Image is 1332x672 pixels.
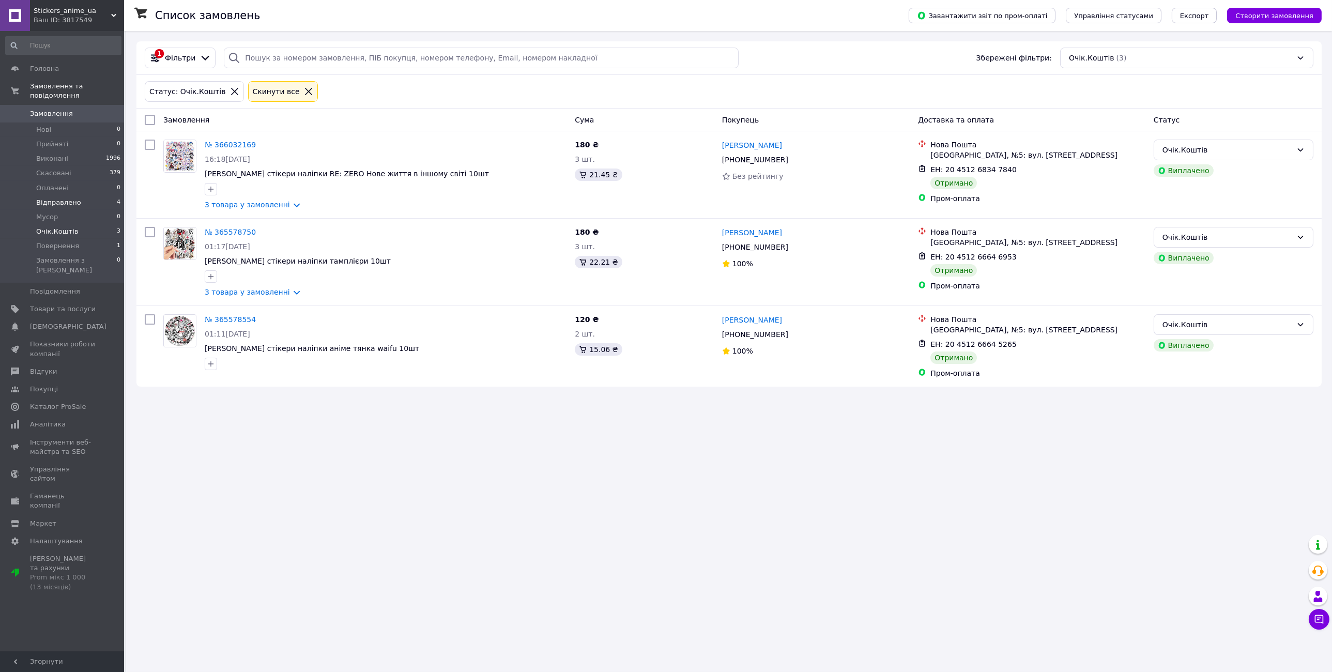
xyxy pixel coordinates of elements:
button: Чат з покупцем [1309,609,1329,630]
span: 0 [117,125,120,134]
span: 01:17[DATE] [205,242,250,251]
div: Нова Пошта [930,227,1145,237]
div: Пром-оплата [930,281,1145,291]
span: [DEMOGRAPHIC_DATA] [30,322,106,331]
span: Повідомлення [30,287,80,296]
a: 3 товара у замовленні [205,201,290,209]
span: [PERSON_NAME] та рахунки [30,554,96,592]
button: Завантажити звіт по пром-оплаті [909,8,1055,23]
span: 120 ₴ [575,315,599,324]
div: Cкинути все [251,86,302,97]
span: 3 шт. [575,242,595,251]
span: Відправлено [36,198,81,207]
span: ЕН: 20 4512 6664 5265 [930,340,1017,348]
span: Доставка та оплата [918,116,994,124]
div: Виплачено [1154,164,1214,177]
span: 2 шт. [575,330,595,338]
span: 3 шт. [575,155,595,163]
span: Налаштування [30,537,83,546]
div: Виплачено [1154,252,1214,264]
span: 100% [732,347,753,355]
div: Отримано [930,264,977,277]
span: 379 [110,169,120,178]
span: Мусор [36,212,58,222]
span: Виконані [36,154,68,163]
span: [PHONE_NUMBER] [722,243,788,251]
span: Cума [575,116,594,124]
a: Фото товару [163,227,196,260]
div: 21.45 ₴ [575,169,622,181]
div: Очік.Коштів [1162,144,1292,156]
span: Показники роботи компанії [30,340,96,358]
span: [PHONE_NUMBER] [722,330,788,339]
span: Замовлення та повідомлення [30,82,124,100]
a: [PERSON_NAME] стікери наліпки тамплієри 10шт [205,257,391,265]
span: Збережені фільтри: [976,53,1052,63]
div: Prom мікс 1 000 (13 місяців) [30,573,96,591]
div: Нова Пошта [930,314,1145,325]
img: Фото товару [164,140,196,172]
span: Нові [36,125,51,134]
a: [PERSON_NAME] [722,227,782,238]
span: Повернення [36,241,79,251]
span: 0 [117,256,120,274]
a: [PERSON_NAME] стікери наліпки аніме тянка waifu 10шт [205,344,419,353]
div: Пром-оплата [930,193,1145,204]
img: Фото товару [164,315,196,347]
span: Маркет [30,519,56,528]
img: Фото товару [164,227,196,259]
span: Без рейтингу [732,172,784,180]
span: Експорт [1180,12,1209,20]
span: Каталог ProSale [30,402,86,411]
span: ЕН: 20 4512 6664 6953 [930,253,1017,261]
span: Створити замовлення [1235,12,1313,20]
span: Аналітика [30,420,66,429]
a: [PERSON_NAME] стікери наліпки RE: ZERO Нове життя в іншому світі 10шт [205,170,489,178]
a: Фото товару [163,140,196,173]
a: [PERSON_NAME] [722,140,782,150]
div: [GEOGRAPHIC_DATA], №5: вул. [STREET_ADDRESS] [930,237,1145,248]
a: № 365578554 [205,315,256,324]
span: 180 ₴ [575,141,599,149]
div: [GEOGRAPHIC_DATA], №5: вул. [STREET_ADDRESS] [930,150,1145,160]
span: 0 [117,212,120,222]
a: Створити замовлення [1217,11,1322,19]
span: 01:11[DATE] [205,330,250,338]
span: Управління сайтом [30,465,96,483]
span: 0 [117,140,120,149]
div: Ваш ID: 3817549 [34,16,124,25]
div: Нова Пошта [930,140,1145,150]
a: № 365578750 [205,228,256,236]
div: Статус: Очік.Коштів [147,86,228,97]
span: 16:18[DATE] [205,155,250,163]
span: 100% [732,259,753,268]
div: Очік.Коштів [1162,319,1292,330]
h1: Список замовлень [155,9,260,22]
span: 1 [117,241,120,251]
div: Отримано [930,177,977,189]
div: Очік.Коштів [1162,232,1292,243]
span: Замовлення [30,109,73,118]
span: (3) [1116,54,1127,62]
span: 180 ₴ [575,228,599,236]
div: Пром-оплата [930,368,1145,378]
span: Покупці [30,385,58,394]
div: Виплачено [1154,339,1214,352]
div: 15.06 ₴ [575,343,622,356]
span: Відгуки [30,367,57,376]
div: [GEOGRAPHIC_DATA], №5: вул. [STREET_ADDRESS] [930,325,1145,335]
span: 0 [117,184,120,193]
span: Замовлення з [PERSON_NAME] [36,256,117,274]
a: № 366032169 [205,141,256,149]
button: Експорт [1172,8,1217,23]
input: Пошук за номером замовлення, ПІБ покупця, номером телефону, Email, номером накладної [224,48,739,68]
span: Очік.Коштів [1069,53,1114,63]
span: Прийняті [36,140,68,149]
span: Товари та послуги [30,304,96,314]
span: Stickers_anime_ua [34,6,111,16]
span: Покупець [722,116,759,124]
span: Управління статусами [1074,12,1153,20]
a: 3 товара у замовленні [205,288,290,296]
